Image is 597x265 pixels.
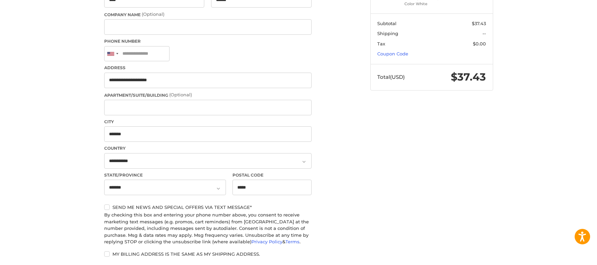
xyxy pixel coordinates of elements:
[377,31,398,36] span: Shipping
[104,145,312,151] label: Country
[377,21,397,26] span: Subtotal
[104,38,312,44] label: Phone Number
[473,41,486,46] span: $0.00
[104,251,312,257] label: My billing address is the same as my shipping address.
[169,92,192,97] small: (Optional)
[482,31,486,36] span: --
[104,92,312,98] label: Apartment/Suite/Building
[377,41,385,46] span: Tax
[540,246,597,265] iframe: Google Customer Reviews
[104,65,312,71] label: Address
[104,212,312,245] div: By checking this box and entering your phone number above, you consent to receive marketing text ...
[104,204,312,210] label: Send me news and special offers via text message*
[104,172,226,178] label: State/Province
[105,46,120,61] div: United States: +1
[377,74,405,80] span: Total (USD)
[142,11,164,17] small: (Optional)
[472,21,486,26] span: $37.43
[285,239,300,244] a: Terms
[404,1,457,7] li: Color White
[232,172,312,178] label: Postal Code
[104,11,312,18] label: Company Name
[377,51,408,56] a: Coupon Code
[104,119,312,125] label: City
[251,239,282,244] a: Privacy Policy
[451,71,486,83] span: $37.43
